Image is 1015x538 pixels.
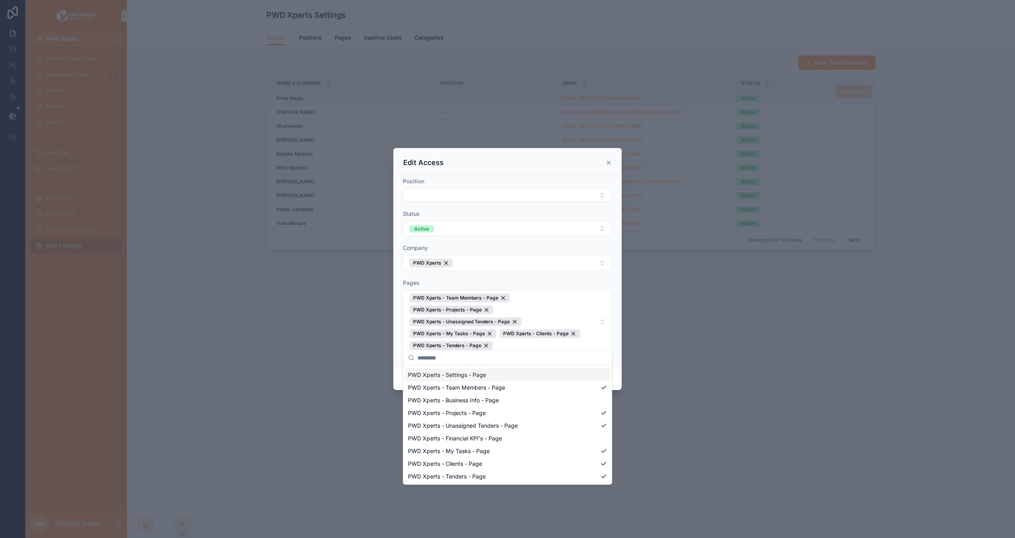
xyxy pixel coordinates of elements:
button: Select Button [403,188,612,202]
button: Select Button [403,221,612,236]
span: PWD Xperts - Financial KPI's - Page [408,434,502,442]
button: Unselect 7 [410,341,493,350]
span: Company [403,244,428,251]
span: PWD Xperts - Team Members - Page [408,384,505,392]
button: Unselect 11 [500,329,580,338]
span: PWD Xperts - Tenders - Page [408,473,486,480]
button: Unselect 59 [410,294,510,302]
span: Pages [403,279,419,286]
div: Active [414,225,429,232]
button: Select Button [403,255,612,271]
h3: Edit Access [403,158,444,167]
span: PWD Xperts [413,260,441,266]
span: PWD Xperts - Tenders - Page [413,342,481,349]
span: PWD Xperts - Business Info - Page [408,396,499,404]
span: PWD Xperts - Unassigned Tenders - Page [413,319,510,325]
span: Status [403,210,420,217]
button: Unselect 53 [410,317,521,326]
span: PWD Xperts - Projects - Page [408,409,486,417]
span: PWD Xperts - My Tasks - Page [413,330,485,337]
span: PWD Xperts - My Tasks - Page [408,447,490,455]
span: PWD Xperts - Team Members - Page [413,295,498,301]
button: Unselect 15 [410,329,496,338]
span: PWD Xperts - Unassigned Tenders - Page [408,422,518,430]
span: PWD Xperts - Settings - Page [408,371,486,379]
span: PWD Xperts - Projects - Page [413,307,482,313]
span: PWD Xperts - Clients - Page [503,330,569,337]
button: Unselect 55 [410,306,493,314]
span: Position [403,178,424,184]
button: Unselect 1 [410,259,453,267]
button: Select Button [403,290,612,354]
span: PWD Xperts - Reporting - Page [408,358,490,366]
div: Suggestions [403,365,612,484]
span: PWD Xperts - Clients - Page [408,460,482,468]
